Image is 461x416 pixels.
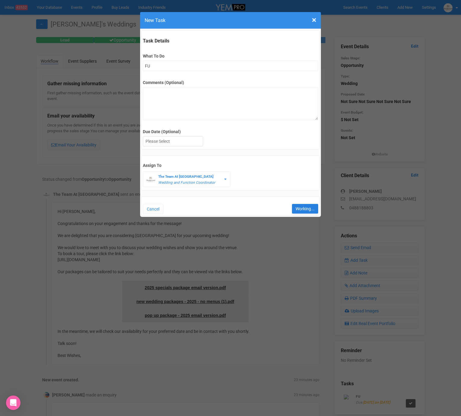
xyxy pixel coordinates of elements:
input: Working... [292,204,318,214]
em: Wedding and Function Coordinator [158,180,215,185]
label: Comments (Optional) [143,80,318,86]
label: Assign To [143,162,318,168]
label: What To Do [143,53,318,59]
span: × [312,15,316,25]
legend: Task Details [143,38,318,45]
label: Due Date (Optional) [143,129,318,135]
button: Cancel [143,204,163,214]
div: Open Intercom Messenger [6,396,20,410]
strong: The Team At [GEOGRAPHIC_DATA] [158,174,213,179]
h4: New Task [145,17,316,24]
img: BGLogo.jpg [146,175,155,184]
